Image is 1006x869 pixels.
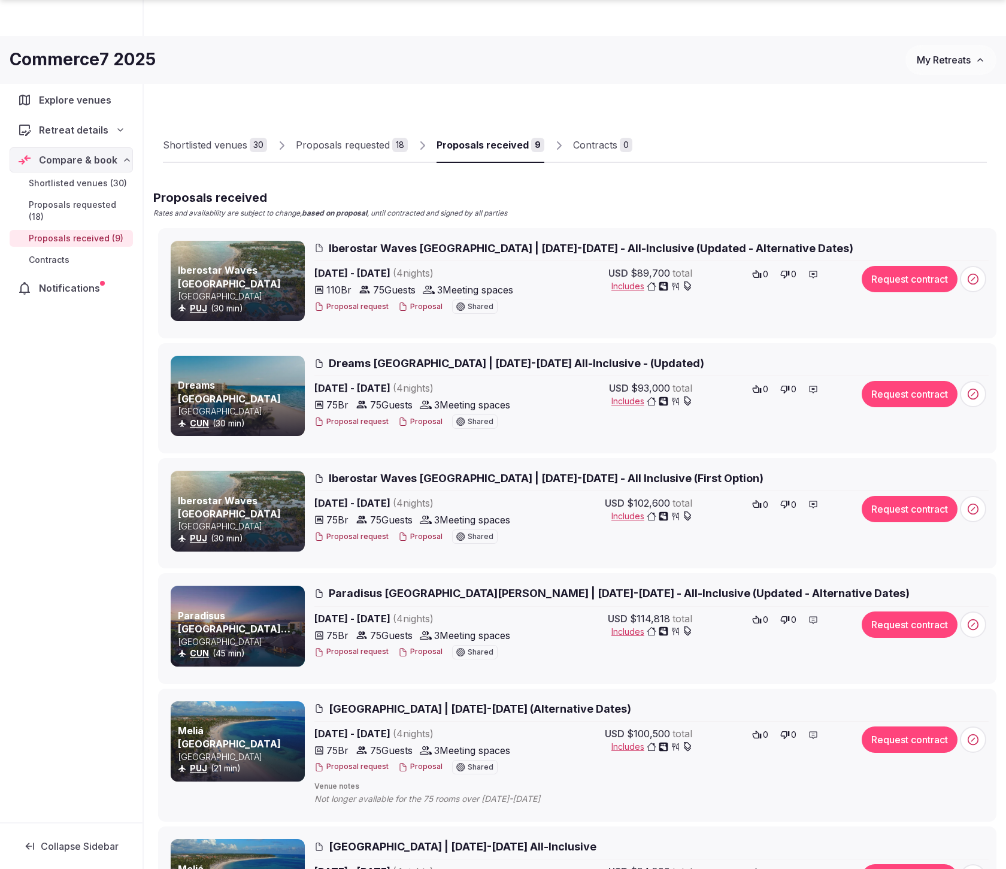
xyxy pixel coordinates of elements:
a: Proposals requested18 [296,128,408,163]
p: [GEOGRAPHIC_DATA] [178,636,302,648]
span: [GEOGRAPHIC_DATA] | [DATE]-[DATE] All-Inclusive [329,839,596,854]
span: 0 [791,614,796,626]
a: Contracts [10,252,133,268]
button: Request contract [862,496,957,522]
span: $102,600 [627,496,670,510]
div: Proposals requested [296,138,390,152]
span: ( 4 night s ) [393,382,434,394]
button: 0 [749,496,772,513]
button: Proposal request [314,647,389,657]
span: USD [608,266,628,280]
a: Explore venues [10,87,133,113]
a: PUJ [190,763,207,773]
button: Proposal [398,762,443,772]
p: [GEOGRAPHIC_DATA] [178,520,302,532]
span: Shared [468,418,493,425]
div: (30 min) [178,532,302,544]
span: Includes [611,395,692,407]
button: Proposal [398,417,443,427]
p: [GEOGRAPHIC_DATA] [178,405,302,417]
a: Shortlisted venues (30) [10,175,133,192]
h2: Proposals received [153,189,507,206]
span: Collapse Sidebar [41,840,119,852]
span: 0 [763,383,768,395]
span: 75 Br [326,513,349,527]
span: Iberostar Waves [GEOGRAPHIC_DATA] | [DATE]-[DATE] - All-Inclusive (Updated - Alternative Dates) [329,241,853,256]
span: 0 [791,729,796,741]
button: Proposal [398,302,443,312]
span: Notifications [39,281,105,295]
button: 0 [749,611,772,628]
a: Notifications [10,275,133,301]
span: Iberostar Waves [GEOGRAPHIC_DATA] | [DATE]-[DATE] - All Inclusive (First Option) [329,471,763,486]
span: 0 [791,383,796,395]
span: USD [605,496,625,510]
p: Rates and availability are subject to change, , until contracted and signed by all parties [153,208,507,219]
span: 75 Br [326,628,349,643]
button: Proposal request [314,417,389,427]
span: Not longer available for the 75 rooms over [DATE]-[DATE] [314,793,564,805]
span: Shortlisted venues (30) [29,177,127,189]
span: 75 Br [326,743,349,758]
span: Paradisus [GEOGRAPHIC_DATA][PERSON_NAME] | [DATE]-[DATE] - All-Inclusive (Updated - Alternative D... [329,586,910,601]
button: 0 [777,496,800,513]
a: PUJ [190,303,207,313]
span: total [672,496,692,510]
span: Proposals requested (18) [29,199,128,223]
span: 75 Guests [370,628,413,643]
button: Includes [611,626,692,638]
button: Proposal request [314,762,389,772]
strong: based on proposal [302,208,367,217]
button: 0 [749,381,772,398]
span: ( 4 night s ) [393,728,434,740]
a: CUN [190,648,209,658]
a: Paradisus [GEOGRAPHIC_DATA][PERSON_NAME] - [GEOGRAPHIC_DATA] [178,610,290,662]
span: [DATE] - [DATE] [314,726,525,741]
a: Proposals received9 [437,128,544,163]
button: Proposal [398,532,443,542]
button: Includes [611,510,692,522]
span: 75 Guests [370,398,413,412]
span: 0 [763,499,768,511]
div: Proposals received [437,138,529,152]
div: Contracts [573,138,617,152]
a: Dreams [GEOGRAPHIC_DATA] [178,379,281,404]
span: total [672,266,692,280]
span: total [672,381,692,395]
div: (45 min) [178,647,302,659]
span: [DATE] - [DATE] [314,266,525,280]
span: Shared [468,303,493,310]
span: 3 Meeting spaces [434,628,510,643]
h1: Commerce7 2025 [10,48,156,71]
button: 0 [777,381,800,398]
button: My Retreats [905,45,996,75]
span: [DATE] - [DATE] [314,611,525,626]
button: 0 [749,726,772,743]
span: Explore venues [39,93,116,107]
a: Iberostar Waves [GEOGRAPHIC_DATA] [178,264,281,289]
span: [DATE] - [DATE] [314,381,525,395]
span: total [672,611,692,626]
button: Request contract [862,611,957,638]
a: Shortlisted venues30 [163,128,267,163]
p: [GEOGRAPHIC_DATA] [178,290,302,302]
div: Shortlisted venues [163,138,247,152]
span: $93,000 [631,381,670,395]
span: 0 [791,268,796,280]
div: (30 min) [178,417,302,429]
span: Proposals received (9) [29,232,123,244]
span: $100,500 [627,726,670,741]
div: (21 min) [178,762,302,774]
div: 9 [531,138,544,152]
button: 0 [777,726,800,743]
span: $89,700 [631,266,670,280]
span: 75 Br [326,398,349,412]
span: [DATE] - [DATE] [314,496,525,510]
a: Iberostar Waves [GEOGRAPHIC_DATA] [178,495,281,520]
a: Proposals requested (18) [10,196,133,225]
span: 75 Guests [373,283,416,297]
span: My Retreats [917,54,971,66]
span: 3 Meeting spaces [434,743,510,758]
